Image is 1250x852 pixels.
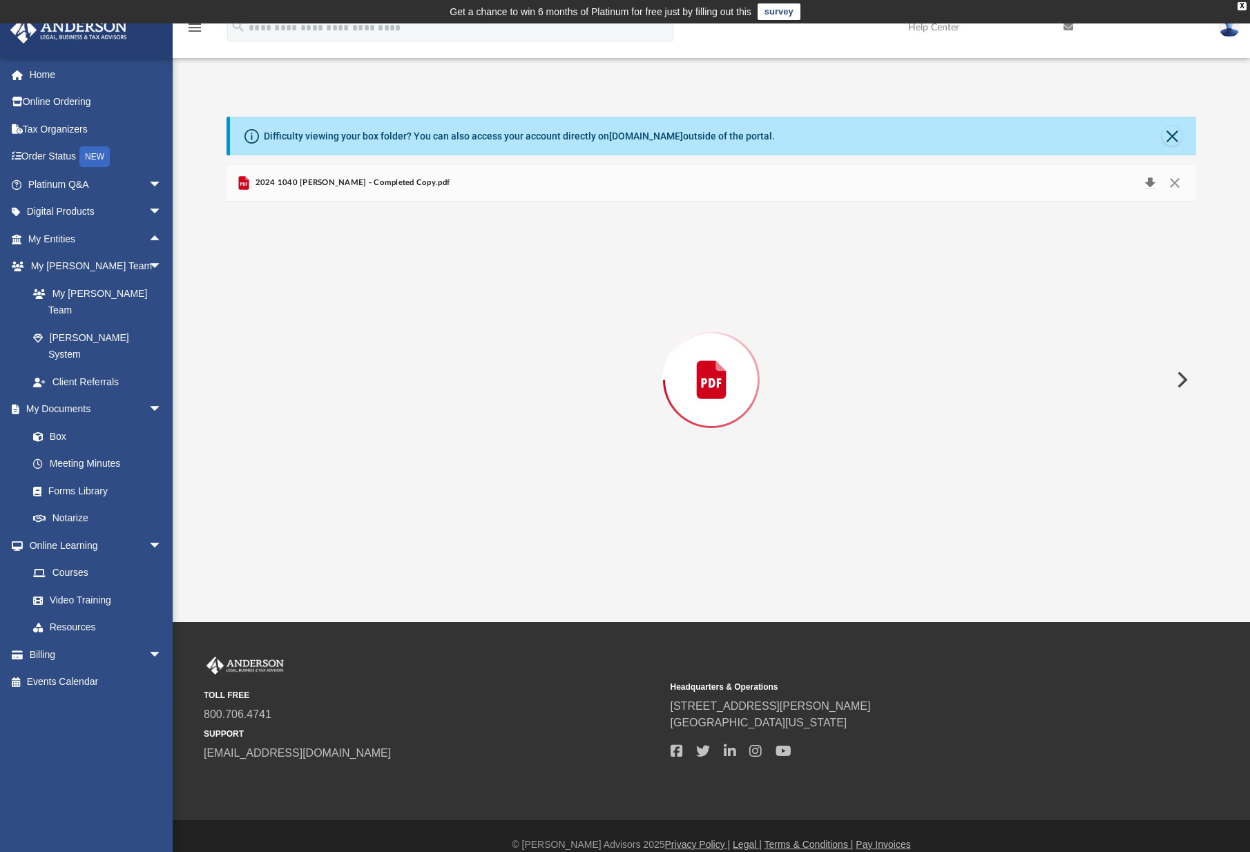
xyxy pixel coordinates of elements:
span: arrow_drop_down [148,171,176,199]
div: © [PERSON_NAME] Advisors 2025 [173,838,1250,852]
img: Anderson Advisors Platinum Portal [204,657,287,675]
img: User Pic [1219,17,1240,37]
a: Billingarrow_drop_down [10,641,183,668]
a: 800.706.4741 [204,708,271,720]
a: Resources [19,614,176,641]
a: My [PERSON_NAME] Teamarrow_drop_down [10,253,176,280]
a: Courses [19,559,176,587]
div: Difficulty viewing your box folder? You can also access your account directly on outside of the p... [264,129,775,144]
a: Events Calendar [10,668,183,696]
a: Box [19,423,169,450]
div: close [1238,2,1247,10]
a: Privacy Policy | [665,839,731,850]
a: [PERSON_NAME] System [19,324,176,368]
span: arrow_drop_up [148,225,176,253]
small: Headquarters & Operations [671,681,1128,693]
span: arrow_drop_down [148,641,176,669]
i: search [231,19,246,34]
a: [EMAIL_ADDRESS][DOMAIN_NAME] [204,747,391,759]
a: Home [10,61,183,88]
div: NEW [79,146,110,167]
a: My Documentsarrow_drop_down [10,396,176,423]
small: TOLL FREE [204,689,661,701]
i: menu [186,19,203,36]
a: [STREET_ADDRESS][PERSON_NAME] [671,700,871,712]
a: Client Referrals [19,368,176,396]
a: [GEOGRAPHIC_DATA][US_STATE] [671,717,847,728]
a: Digital Productsarrow_drop_down [10,198,183,226]
a: Online Ordering [10,88,183,116]
button: Download [1137,173,1162,193]
button: Close [1162,173,1187,193]
a: Platinum Q&Aarrow_drop_down [10,171,183,198]
a: Meeting Minutes [19,450,176,478]
a: [DOMAIN_NAME] [609,130,683,142]
a: Notarize [19,505,176,532]
a: My [PERSON_NAME] Team [19,280,169,324]
a: Terms & Conditions | [765,839,854,850]
div: Preview [227,165,1196,558]
a: Tax Organizers [10,115,183,143]
button: Next File [1166,360,1196,399]
a: Video Training [19,586,169,614]
span: arrow_drop_down [148,532,176,560]
a: Forms Library [19,477,169,505]
span: arrow_drop_down [148,396,176,424]
div: Get a chance to win 6 months of Platinum for free just by filling out this [450,3,751,20]
span: 2024 1040 [PERSON_NAME] - Completed Copy.pdf [252,177,450,189]
small: SUPPORT [204,728,661,740]
a: Order StatusNEW [10,143,183,171]
span: arrow_drop_down [148,198,176,226]
a: menu [186,26,203,36]
a: Legal | [733,839,762,850]
span: arrow_drop_down [148,253,176,281]
a: Pay Invoices [856,839,910,850]
img: Anderson Advisors Platinum Portal [6,17,131,43]
button: Close [1162,126,1182,146]
a: My Entitiesarrow_drop_up [10,225,183,253]
a: survey [758,3,800,20]
a: Online Learningarrow_drop_down [10,532,176,559]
